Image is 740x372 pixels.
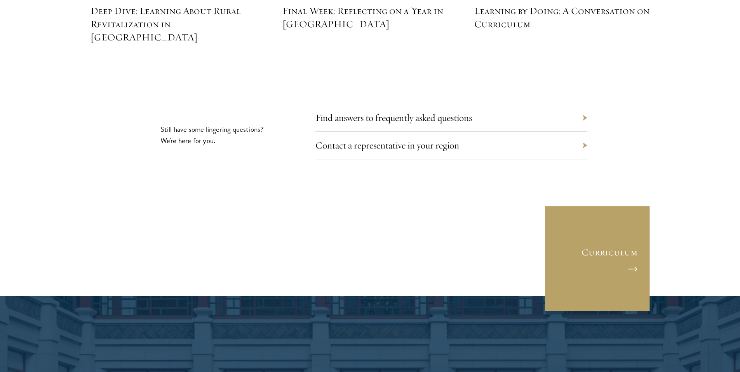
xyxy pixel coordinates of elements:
h5: Final Week: Reflecting on a Year in [GEOGRAPHIC_DATA] [282,4,459,31]
a: Contact a representative in your region [315,139,459,151]
h5: Deep Dive: Learning About Rural Revitalization in [GEOGRAPHIC_DATA] [91,4,267,44]
a: Curriculum [545,206,650,311]
a: Find answers to frequently asked questions [315,112,472,124]
p: Still have some lingering questions? We're here for you. [160,124,265,146]
h5: Learning by Doing: A Conversation on Curriculum [474,4,651,31]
